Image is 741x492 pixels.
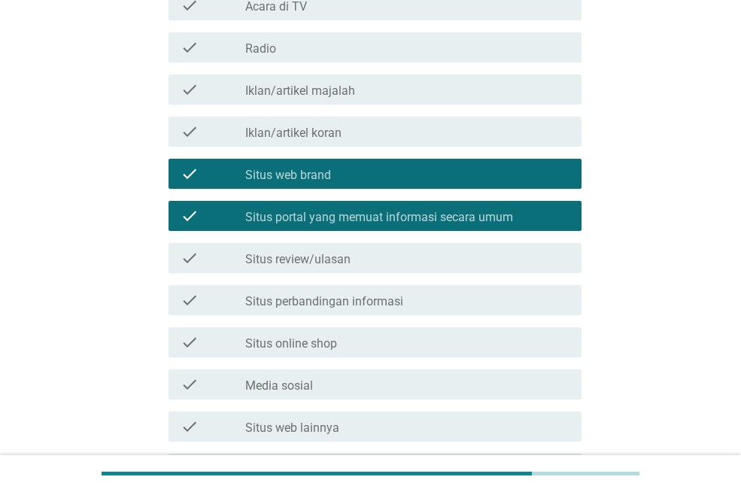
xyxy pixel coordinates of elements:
[245,126,342,141] label: Iklan/artikel koran
[181,207,199,225] i: check
[181,249,199,267] i: check
[181,291,199,309] i: check
[181,418,199,436] i: check
[181,333,199,351] i: check
[245,252,351,267] label: Situs review/ulasan
[245,378,313,393] label: Media sosial
[245,41,276,56] label: Radio
[245,168,331,183] label: Situs web brand
[245,421,339,436] label: Situs web lainnya
[245,336,337,351] label: Situs online shop
[245,210,513,225] label: Situs portal yang memuat informasi secara umum
[181,123,199,141] i: check
[181,38,199,56] i: check
[181,80,199,99] i: check
[181,375,199,393] i: check
[181,165,199,183] i: check
[245,294,403,309] label: Situs perbandingan informasi
[245,84,355,99] label: Iklan/artikel majalah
